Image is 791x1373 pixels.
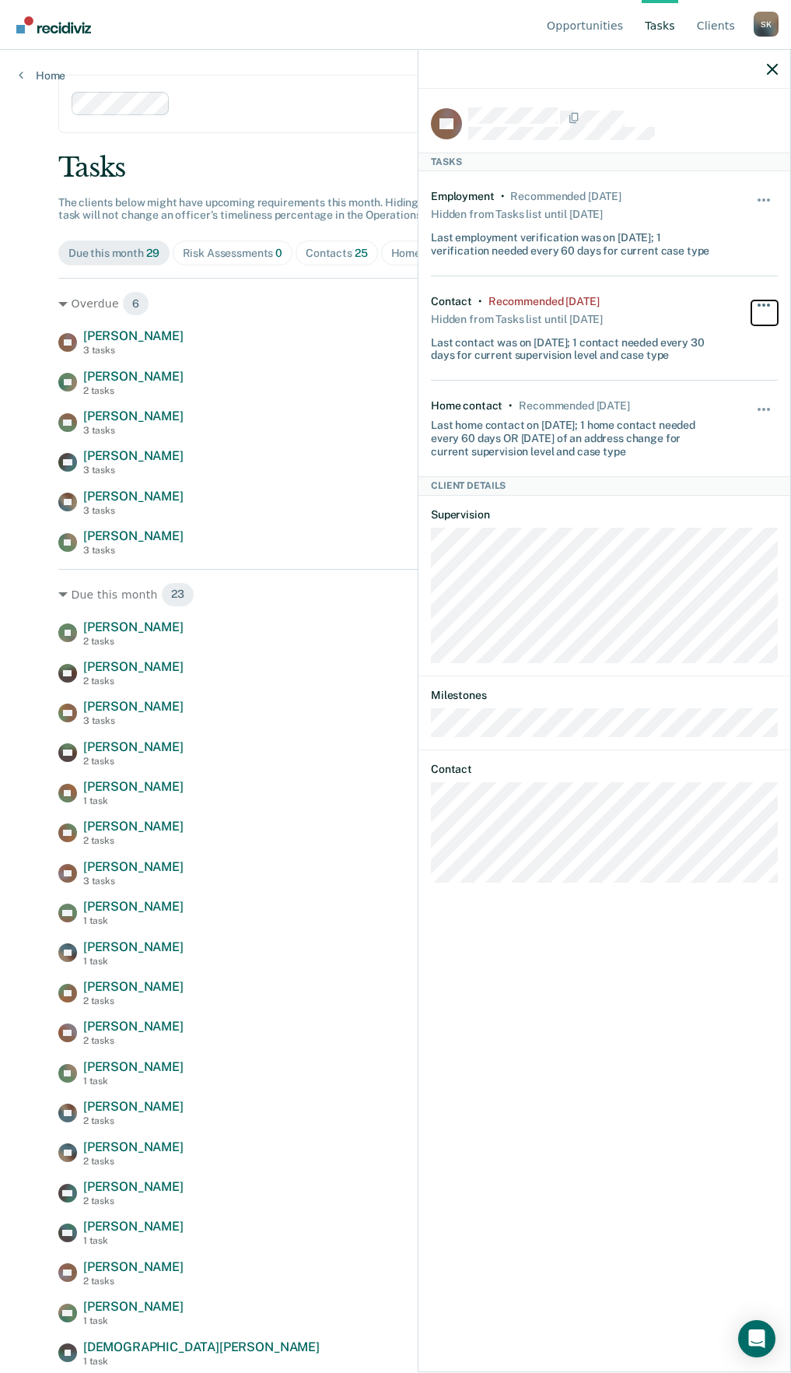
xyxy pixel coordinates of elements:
img: Recidiviz [16,16,91,33]
span: [PERSON_NAME] [83,1139,184,1154]
div: Due this month [68,247,159,260]
div: 1 task [83,795,184,806]
div: 1 task [83,1235,184,1246]
div: Tasks [418,153,790,171]
dt: Milestones [431,689,778,702]
div: 2 tasks [83,756,184,767]
div: 2 tasks [83,636,184,647]
span: [PERSON_NAME] [83,409,184,423]
span: [PERSON_NAME] [83,859,184,874]
dt: Contact [431,763,778,776]
span: [PERSON_NAME] [83,979,184,994]
a: Home [19,68,65,83]
span: [PERSON_NAME] [83,1299,184,1314]
span: 25 [355,247,368,259]
div: 2 tasks [83,1035,184,1046]
div: 2 tasks [83,1276,184,1287]
span: 6 [122,291,149,316]
div: 3 tasks [83,425,184,436]
span: [PERSON_NAME] [83,448,184,463]
span: [PERSON_NAME] [83,939,184,954]
span: [PERSON_NAME] [83,528,184,543]
span: [PERSON_NAME] [83,620,184,634]
span: [PERSON_NAME] [83,779,184,794]
span: 0 [275,247,282,259]
div: 1 task [83,1076,184,1087]
span: The clients below might have upcoming requirements this month. Hiding a below task will not chang... [58,196,465,222]
span: [DEMOGRAPHIC_DATA][PERSON_NAME] [83,1340,320,1354]
div: S K [754,12,779,37]
div: 1 task [83,1315,184,1326]
div: 2 tasks [83,835,184,846]
div: 3 tasks [83,345,184,356]
div: Recommended in 20 days [519,399,629,413]
span: [PERSON_NAME] [83,1019,184,1034]
span: [PERSON_NAME] [83,328,184,343]
div: 2 tasks [83,1115,184,1126]
span: [PERSON_NAME] [83,1219,184,1234]
div: • [509,399,513,413]
span: [PERSON_NAME] [83,489,184,504]
div: Employment [431,190,495,203]
div: 3 tasks [83,715,184,726]
div: Client Details [418,476,790,495]
div: Recommended 10 days ago [488,295,599,308]
div: Tasks [58,152,733,184]
div: Open Intercom Messenger [738,1320,775,1357]
div: Home contact [431,399,502,413]
div: 3 tasks [83,465,184,476]
div: 3 tasks [83,505,184,516]
span: [PERSON_NAME] [83,369,184,384]
div: 1 task [83,915,184,926]
span: [PERSON_NAME] [83,739,184,754]
div: • [478,295,482,308]
span: [PERSON_NAME] [83,1059,184,1074]
div: 2 tasks [83,996,184,1006]
div: Hidden from Tasks list until [DATE] [431,203,603,225]
span: [PERSON_NAME] [83,899,184,914]
div: Last home contact on [DATE]; 1 home contact needed every 60 days OR [DATE] of an address change f... [431,413,720,458]
span: [PERSON_NAME] [83,1179,184,1194]
div: 1 task [83,1356,320,1367]
div: 2 tasks [83,1156,184,1167]
button: Profile dropdown button [754,12,779,37]
div: Contact [431,295,472,308]
span: [PERSON_NAME] [83,819,184,834]
div: 2 tasks [83,385,184,396]
div: Recommended 17 days ago [510,190,621,203]
div: Home Contacts [391,247,484,260]
div: Risk Assessments [183,247,283,260]
div: 3 tasks [83,876,184,887]
span: [PERSON_NAME] [83,1259,184,1274]
dt: Supervision [431,508,778,521]
div: Due this month [58,582,733,607]
span: 23 [161,582,194,607]
span: [PERSON_NAME] [83,699,184,714]
span: [PERSON_NAME] [83,659,184,674]
span: 29 [146,247,159,259]
span: [PERSON_NAME] [83,1099,184,1114]
div: Last employment verification was on [DATE]; 1 verification needed every 60 days for current case ... [431,225,720,258]
div: Overdue [58,291,733,316]
div: Hidden from Tasks list until [DATE] [431,308,603,330]
div: 2 tasks [83,676,184,686]
div: Last contact was on [DATE]; 1 contact needed every 30 days for current supervision level and case... [431,330,720,363]
div: • [501,190,505,203]
div: 2 tasks [83,1196,184,1206]
div: Contacts [306,247,368,260]
div: 3 tasks [83,545,184,556]
div: 1 task [83,956,184,967]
